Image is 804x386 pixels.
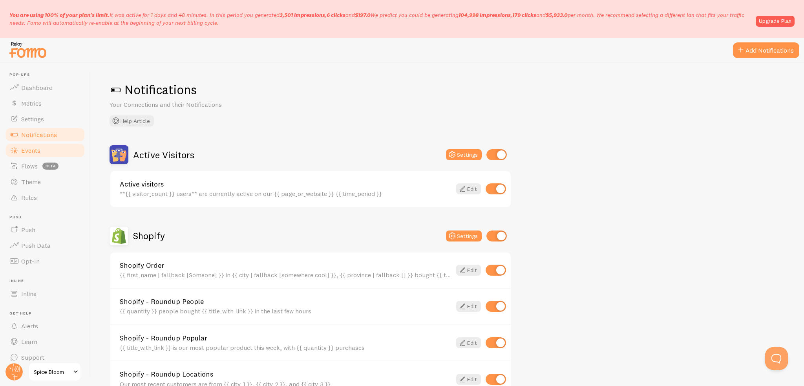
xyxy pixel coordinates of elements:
img: Shopify [110,227,128,245]
span: , and [459,11,568,18]
span: Alerts [21,322,38,330]
span: Push [21,226,35,234]
a: Edit [456,374,481,385]
p: It was active for 1 days and 48 minutes. In this period you generated We predict you could be gen... [9,11,751,27]
a: Shopify - Roundup Popular [120,335,451,342]
h2: Active Visitors [133,149,194,161]
div: **{{ visitor_count }} users** are currently active on our {{ page_or_website }} {{ time_period }} [120,190,451,197]
h2: Shopify [133,230,165,242]
span: , and [280,11,371,18]
span: Pop-ups [9,72,86,77]
span: Notifications [21,131,57,139]
b: 3,501 impressions [280,11,325,18]
span: Rules [21,194,37,201]
iframe: Help Scout Beacon - Open [765,347,788,370]
a: Push Data [5,238,86,253]
span: Learn [21,338,37,346]
b: 104,998 impressions [459,11,511,18]
span: Support [21,353,44,361]
span: Push Data [21,241,51,249]
button: Help Article [110,115,154,126]
a: Shopify - Roundup People [120,298,451,305]
span: Flows [21,162,38,170]
span: Dashboard [21,84,53,91]
span: Get Help [9,311,86,316]
span: Opt-In [21,257,40,265]
a: Dashboard [5,80,86,95]
span: Inline [21,290,37,298]
a: Edit [456,183,481,194]
span: Push [9,215,86,220]
a: Rules [5,190,86,205]
a: Metrics [5,95,86,111]
span: Inline [9,278,86,284]
p: Your Connections and their Notifications [110,100,298,109]
a: Edit [456,301,481,312]
div: {{ quantity }} people bought {{ title_with_link }} in the last few hours [120,307,451,315]
span: Settings [21,115,44,123]
a: Theme [5,174,86,190]
a: Shopify Order [120,262,451,269]
a: Active visitors [120,181,451,188]
img: Active Visitors [110,145,128,164]
a: Flows beta [5,158,86,174]
button: Settings [446,231,482,241]
a: Spice Bloom [28,362,81,381]
a: Upgrade Plan [756,16,795,27]
a: Shopify - Roundup Locations [120,371,451,378]
b: 179 clicks [512,11,536,18]
span: Events [21,146,40,154]
a: Push [5,222,86,238]
a: Events [5,143,86,158]
a: Alerts [5,318,86,334]
a: Learn [5,334,86,349]
span: beta [42,163,58,170]
a: Edit [456,265,481,276]
span: You are using 100% of your plan's limit. [9,11,110,18]
b: 6 clicks [327,11,345,18]
a: Settings [5,111,86,127]
button: Settings [446,149,482,160]
a: Edit [456,337,481,348]
a: Opt-In [5,253,86,269]
div: {{ title_with_link }} is our most popular product this week, with {{ quantity }} purchases [120,344,451,351]
img: fomo-relay-logo-orange.svg [8,40,48,60]
a: Notifications [5,127,86,143]
b: $5,933.0 [546,11,568,18]
span: Metrics [21,99,42,107]
div: {{ first_name | fallback [Someone] }} in {{ city | fallback [somewhere cool] }}, {{ province | fa... [120,271,451,278]
b: $197.0 [355,11,371,18]
a: Inline [5,286,86,302]
span: Spice Bloom [34,367,71,377]
span: Theme [21,178,41,186]
h1: Notifications [110,82,785,98]
a: Support [5,349,86,365]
